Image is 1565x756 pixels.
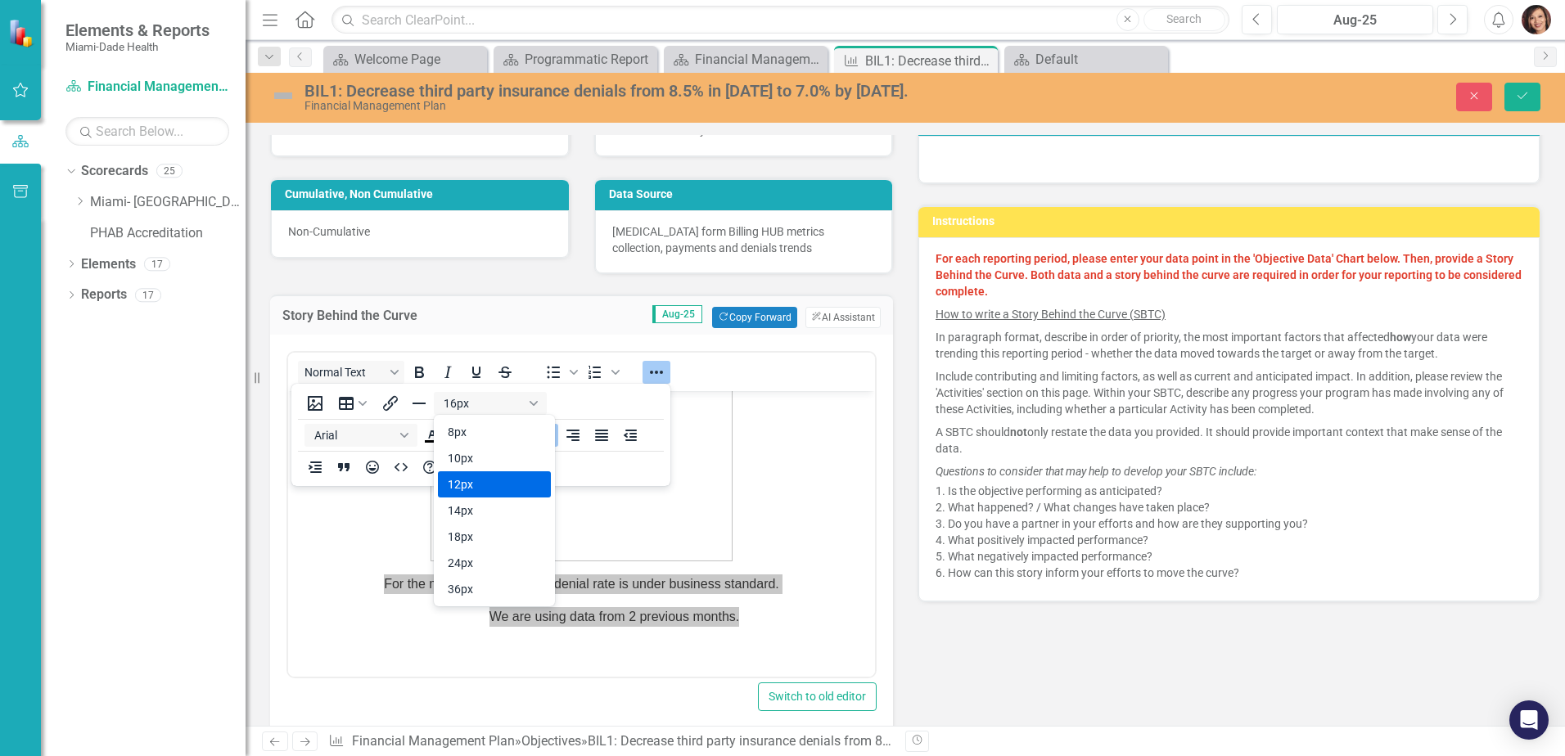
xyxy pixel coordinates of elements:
button: Align right [559,424,587,447]
p: Include contributing and limiting factors, as well as current and anticipated impact. In addition... [936,365,1522,421]
div: » » [328,732,893,751]
span: [MEDICAL_DATA] form Billing HUB metrics collection, payments and denials trends [612,225,824,254]
div: Aug-25 [1283,11,1427,30]
button: Strikethrough [491,361,519,384]
button: Copy Forward [712,307,796,328]
button: Blockquote [330,456,358,479]
input: Search ClearPoint... [331,6,1229,34]
a: Default [1008,49,1164,70]
div: Welcome Page [354,49,483,70]
div: Text color Black [418,424,459,447]
a: PHAB Accreditation [90,224,246,243]
p: In paragraph format, describe in order of priority, the most important factors that affected your... [936,326,1522,365]
button: Increase indent [301,456,329,479]
iframe: Rich Text Area [288,391,875,677]
button: Font Arial [304,424,417,447]
button: Emojis [359,456,386,479]
button: Switch to old editor [758,682,877,711]
button: AI Assistant [805,307,881,328]
span: Normal Text [304,366,385,379]
button: Insert image [301,392,329,415]
button: Help [416,456,444,479]
button: Font size 16px [434,392,547,415]
button: Bold [405,361,433,384]
input: Search Below... [65,117,229,146]
span: Aug-25 [652,305,702,323]
div: Financial Management Landing Page [695,49,823,70]
div: 18px [448,527,518,547]
li: Do you have a partner in your efforts and how are they supporting you? [948,515,1522,532]
strong: For each reporting period, please enter your data point in the 'Objective Data' Chart below. Then... [936,252,1522,298]
a: Financial Management Plan [352,733,515,749]
a: Financial Management Plan [65,78,229,97]
em: Questions to consider that may help to develop your SBTC include: [936,465,1256,478]
div: 24px [438,550,551,576]
button: Italic [434,361,462,384]
div: 17 [144,257,170,271]
div: Open Intercom Messenger [1509,700,1549,740]
button: Search [1143,8,1225,31]
button: Aug-25 [1277,5,1433,34]
a: Objectives [521,733,581,749]
li: Is the objective performing as anticipated? [948,483,1522,499]
strong: how [1390,331,1411,344]
span: Non-Cumulative [288,225,370,238]
li: What negatively impacted performance? [948,548,1522,565]
li: What positively impacted performance? [948,532,1522,548]
div: 8px [438,419,551,445]
small: Miami-Dade Health [65,40,210,53]
div: 12px [448,475,518,494]
div: 17 [135,288,161,302]
h3: Instructions [932,215,1531,227]
button: Decrease indent [616,424,644,447]
div: 12px [438,471,551,497]
div: BIL1: Decrease third party insurance denials from 8.5% in [DATE] to 7.0% by [DATE]. [588,733,1067,749]
p: We are using data from 2 previous months. [4,216,583,236]
img: ClearPoint Strategy [8,19,37,47]
li: How can this story inform your efforts to move the curve? [948,565,1522,581]
div: Default [1035,49,1164,70]
h3: Data Source [609,188,885,200]
img: Not Defined [270,83,296,109]
button: Justify [588,424,616,447]
strong: not [1010,425,1027,439]
a: Reports [81,286,127,304]
button: Block Normal Text [298,361,404,384]
div: BIL1: Decrease third party insurance denials from 8.5% in [DATE] to 7.0% by [DATE]. [304,82,982,100]
p: A SBTC should only restate the data you provided. It should provide important context that make s... [936,421,1522,460]
div: Financial Management Plan [304,100,982,112]
div: 18px [438,524,551,550]
a: Welcome Page [327,49,483,70]
button: Table [330,392,376,415]
button: Reveal or hide additional toolbar items [643,361,670,384]
div: 24px [448,553,518,573]
button: HTML Editor [387,456,415,479]
div: Bullet list [539,361,580,384]
a: Programmatic Report [498,49,653,70]
span: Search [1166,12,1202,25]
span: Arial [314,429,395,442]
div: Programmatic Report [525,49,653,70]
img: Patricia Bustamante [1522,5,1551,34]
button: Horizontal line [405,392,433,415]
button: Insert/edit link [377,392,404,415]
a: Miami- [GEOGRAPHIC_DATA] [90,193,246,212]
h3: Story Behind the Curve [282,308,505,323]
a: Financial Management Landing Page [668,49,823,70]
div: 14px [438,497,551,524]
div: 10px [448,448,518,468]
u: How to write a Story Behind the Curve (SBTC) [936,308,1166,321]
span: 16px [444,397,524,410]
div: 36px [448,579,518,599]
a: Scorecards [81,162,148,181]
div: Numbered list [581,361,622,384]
div: 25 [156,164,183,178]
li: What happened? / What changes have taken place? [948,499,1522,515]
div: 36px [438,576,551,602]
div: 8px [448,422,518,442]
div: 14px [448,501,518,520]
p: For the month of [DATE], the denial rate is under business standard. [4,183,583,203]
h3: Cumulative, Non Cumulative [285,188,561,200]
span: Elements & Reports [65,20,210,40]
